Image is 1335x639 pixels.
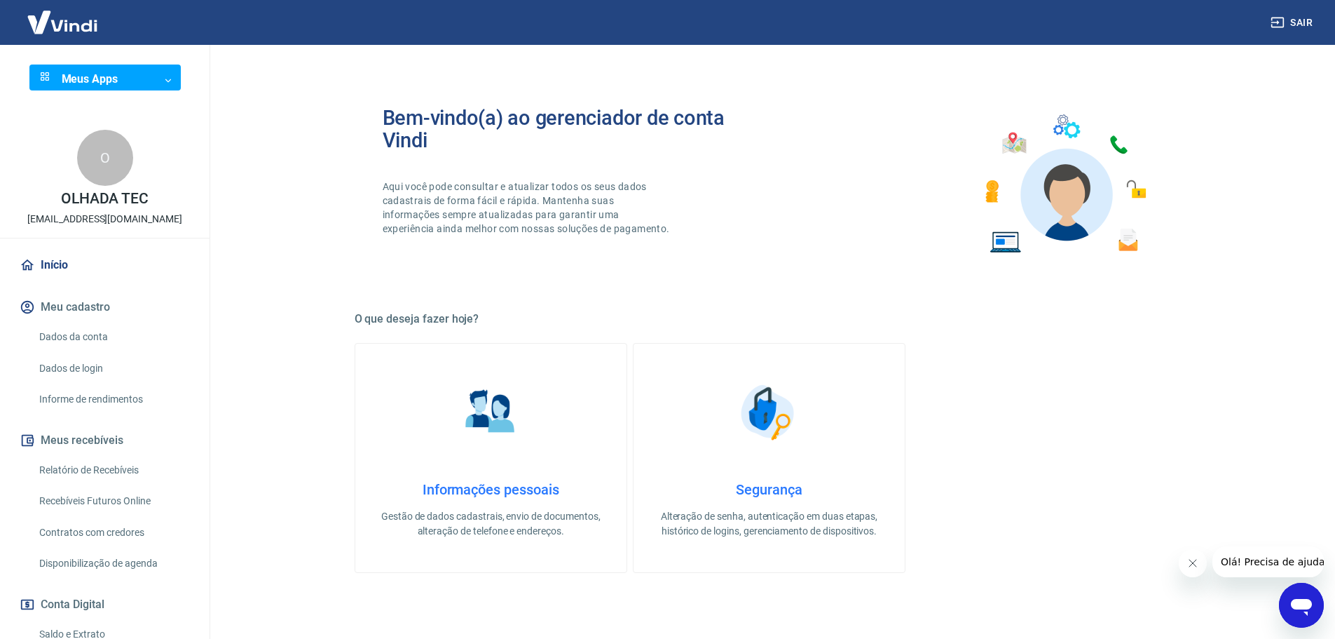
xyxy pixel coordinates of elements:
[17,1,108,43] img: Vindi
[61,191,149,206] p: OLHADA TEC
[656,481,882,498] h4: Segurança
[355,343,627,573] a: Informações pessoaisInformações pessoaisGestão de dados cadastrais, envio de documentos, alteraçã...
[383,180,673,236] p: Aqui você pode consultar e atualizar todos os seus dados cadastrais de forma fácil e rápida. Mant...
[1212,546,1324,577] iframe: Mensagem da empresa
[355,312,1184,326] h5: O que deseja fazer hoje?
[1179,549,1207,577] iframe: Fechar mensagem
[734,377,804,448] img: Segurança
[34,549,193,578] a: Disponibilização de agenda
[1279,583,1324,628] iframe: Botão para abrir a janela de mensagens
[17,292,193,323] button: Meu cadastro
[456,377,526,448] img: Informações pessoais
[17,589,193,620] button: Conta Digital
[973,107,1156,262] img: Imagem de um avatar masculino com diversos icones exemplificando as funcionalidades do gerenciado...
[27,212,182,227] p: [EMAIL_ADDRESS][DOMAIN_NAME]
[378,481,604,498] h4: Informações pessoais
[8,10,118,21] span: Olá! Precisa de ajuda?
[656,509,882,539] p: Alteração de senha, autenticação em duas etapas, histórico de logins, gerenciamento de dispositivos.
[17,425,193,456] button: Meus recebíveis
[34,385,193,414] a: Informe de rendimentos
[383,107,769,152] h2: Bem-vindo(a) ao gerenciador de conta Vindi
[34,323,193,351] a: Dados da conta
[34,518,193,547] a: Contratos com credores
[633,343,905,573] a: SegurançaSegurançaAlteração de senha, autenticação em duas etapas, histórico de logins, gerenciam...
[34,456,193,485] a: Relatório de Recebíveis
[1268,10,1318,36] button: Sair
[77,130,133,186] div: O
[17,250,193,281] a: Início
[34,487,193,516] a: Recebíveis Futuros Online
[34,354,193,383] a: Dados de login
[378,509,604,539] p: Gestão de dados cadastrais, envio de documentos, alteração de telefone e endereços.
